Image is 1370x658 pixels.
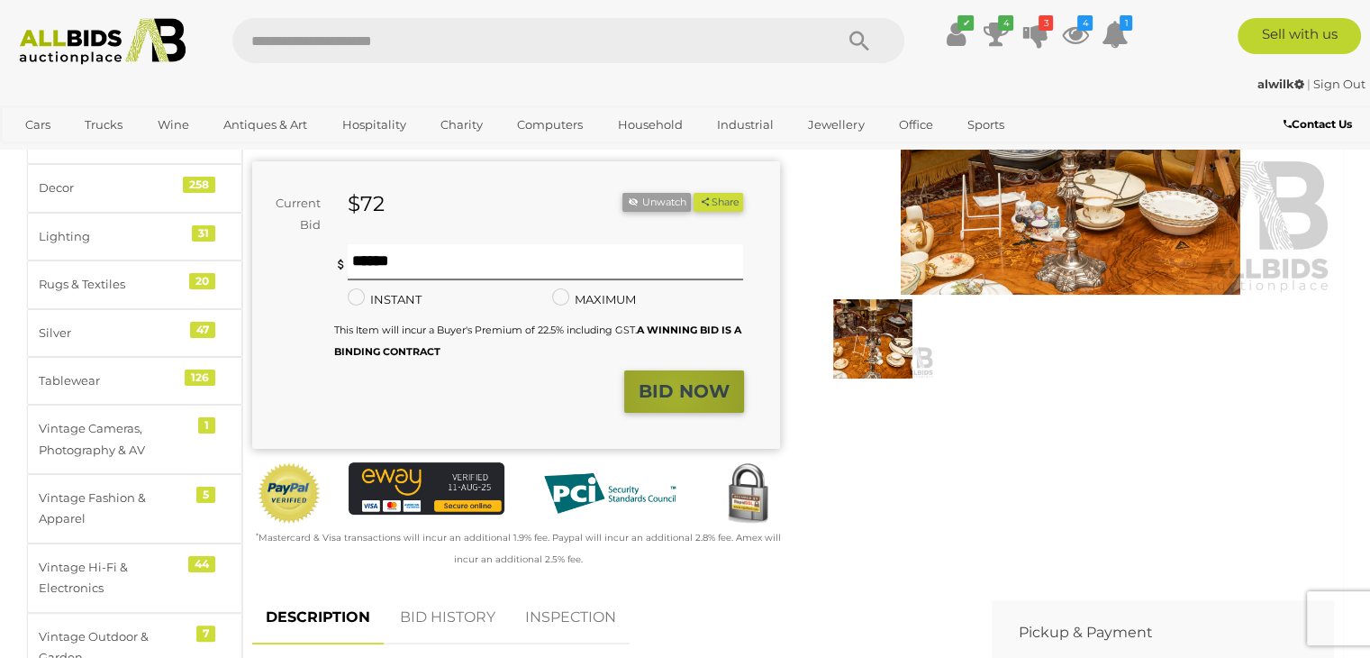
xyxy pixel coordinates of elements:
[334,324,741,357] small: This Item will incur a Buyer's Premium of 22.5% including GST.
[622,193,691,212] li: Unwatch this item
[334,324,741,357] b: A WINNING BID IS A BINDING CONTRACT
[27,309,242,357] a: Silver 47
[39,418,187,461] div: Vintage Cameras, Photography & AV
[196,626,215,642] div: 7
[10,18,195,65] img: Allbids.com.au
[73,110,134,140] a: Trucks
[814,18,904,63] button: Search
[1101,18,1128,50] a: 1
[1313,77,1365,91] a: Sign Out
[190,322,215,338] div: 47
[257,462,322,525] img: Official PayPal Seal
[512,591,630,644] a: INSPECTION
[1238,18,1361,54] a: Sell with us
[212,110,319,140] a: Antiques & Art
[531,462,688,525] img: PCI DSS compliant
[183,177,215,193] div: 258
[188,556,215,572] div: 44
[252,591,384,644] a: DESCRIPTION
[252,193,334,235] div: Current Bid
[331,110,418,140] a: Hospitality
[185,370,215,386] div: 126
[27,213,242,260] a: Lighting 31
[39,274,187,295] div: Rugs & Textiles
[622,193,691,212] button: Unwatch
[552,289,636,310] label: MAXIMUM
[386,591,509,644] a: BID HISTORY
[796,110,876,140] a: Jewellery
[27,405,242,474] a: Vintage Cameras, Photography & AV 1
[348,289,422,310] label: INSTANT
[196,487,215,503] div: 5
[146,110,201,140] a: Wine
[27,164,242,212] a: Decor 258
[1307,77,1311,91] span: |
[957,15,974,31] i: ✔
[39,488,187,530] div: Vintage Fashion & Apparel
[198,417,215,434] div: 1
[39,370,187,391] div: Tablewear
[982,18,1009,50] a: 4
[1061,18,1088,50] a: 4
[14,140,165,169] a: [GEOGRAPHIC_DATA]
[39,323,187,343] div: Silver
[1284,114,1356,134] a: Contact Us
[1257,77,1304,91] strong: alwilk
[27,474,242,544] a: Vintage Fashion & Apparel 5
[624,370,744,413] button: BID NOW
[192,225,215,242] div: 31
[1077,15,1093,31] i: 4
[1257,77,1307,91] a: alwilk
[39,226,187,247] div: Lighting
[349,462,505,515] img: eWAY Payment Gateway
[348,191,385,216] strong: $72
[639,380,730,402] strong: BID NOW
[812,299,934,379] img: Large Antique George III Style Two Branch Three Candle Sheffield Plate Candleabra
[39,178,187,198] div: Decor
[1284,117,1352,131] b: Contact Us
[27,544,242,613] a: Vintage Hi-Fi & Electronics 44
[942,18,969,50] a: ✔
[1019,625,1280,641] h2: Pickup & Payment
[39,557,187,599] div: Vintage Hi-Fi & Electronics
[256,532,781,564] small: Mastercard & Visa transactions will incur an additional 1.9% fee. Paypal will incur an additional...
[606,110,694,140] a: Household
[14,110,62,140] a: Cars
[505,110,594,140] a: Computers
[27,357,242,405] a: Tablewear 126
[956,110,1016,140] a: Sports
[1039,15,1053,31] i: 3
[998,15,1013,31] i: 4
[705,110,785,140] a: Industrial
[27,260,242,308] a: Rugs & Textiles 20
[887,110,945,140] a: Office
[1021,18,1048,50] a: 3
[429,110,494,140] a: Charity
[189,273,215,289] div: 20
[694,193,743,212] button: Share
[715,462,780,527] img: Secured by Rapid SSL
[1120,15,1132,31] i: 1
